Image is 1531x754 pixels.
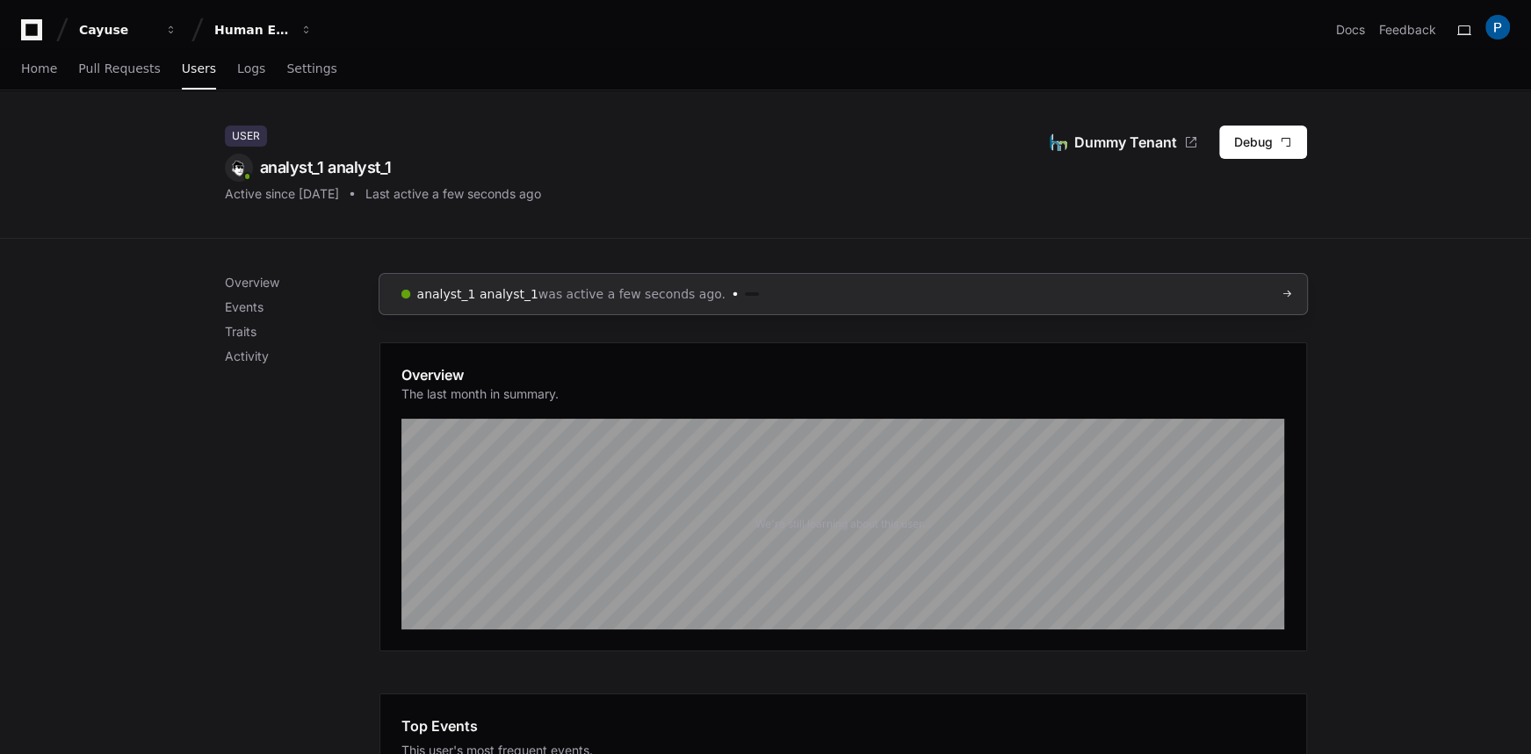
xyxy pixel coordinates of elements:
[21,63,57,74] span: Home
[225,154,541,182] div: analyst_1 analyst_1
[237,49,265,90] a: Logs
[1379,21,1436,39] button: Feedback
[182,49,216,90] a: Users
[225,126,267,147] div: User
[175,61,213,75] span: Pylon
[401,715,478,736] h1: Top Events
[755,517,930,531] div: We're still learning about this user...
[225,348,379,365] p: Activity
[227,156,250,179] img: 12.svg
[225,185,339,203] div: Active since [DATE]
[1050,133,1067,151] img: ibotsystems.com
[379,274,1307,314] a: analyst_1 analyst_1was active a few seconds ago.
[214,21,290,39] div: Human Ethics
[78,49,160,90] a: Pull Requests
[124,61,213,75] a: Powered byPylon
[1485,15,1510,39] img: ACg8ocIBmqOXwBEAStXtoWJC3p8sQa0L0p6EhrNX5XB7bu701hfnkw=s96-c
[417,287,538,301] a: analyst_1 analyst_1
[207,14,320,46] button: Human Ethics
[1074,132,1177,153] span: Dummy Tenant
[182,63,216,74] span: Users
[225,323,379,341] p: Traits
[1219,126,1307,159] button: Debug
[78,63,160,74] span: Pull Requests
[1336,21,1365,39] a: Docs
[1074,132,1198,153] a: Dummy Tenant
[79,21,155,39] div: Cayuse
[21,49,57,90] a: Home
[286,63,336,74] span: Settings
[286,49,336,90] a: Settings
[365,185,541,203] div: Last active a few seconds ago
[401,364,559,385] h1: Overview
[225,274,379,291] p: Overview
[401,385,559,403] p: The last month in summary.
[237,63,265,74] span: Logs
[225,298,379,316] p: Events
[401,364,1285,413] app-pz-page-link-header: Overview
[538,285,726,303] span: was active a few seconds ago.
[72,14,184,46] button: Cayuse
